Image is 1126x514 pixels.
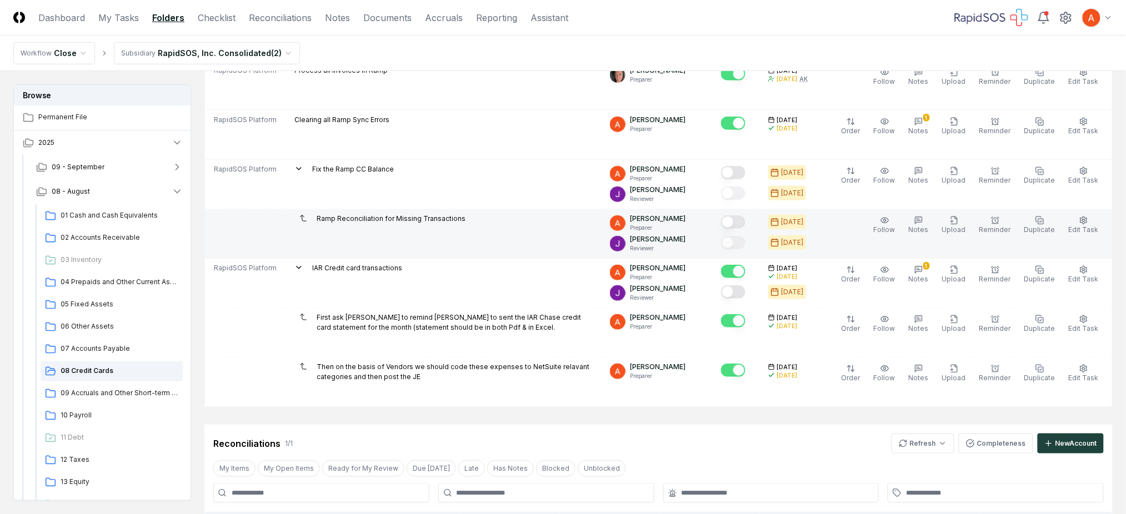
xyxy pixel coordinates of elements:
[630,234,685,244] p: [PERSON_NAME]
[610,187,625,202] img: ACg8ocKTC56tjQR6-o9bi8poVV4j_qMfO6M0RniyL9InnBgkmYdNig=s96-c
[721,265,745,278] button: Mark complete
[842,127,860,135] span: Order
[630,164,685,174] p: [PERSON_NAME]
[1022,313,1058,336] button: Duplicate
[1067,65,1101,89] button: Edit Task
[14,85,191,105] h3: Browse
[777,75,798,83] div: [DATE]
[61,366,178,376] span: 08 Credit Cards
[907,362,931,385] button: Notes
[1022,115,1058,138] button: Duplicate
[842,275,860,283] span: Order
[942,176,966,184] span: Upload
[458,460,485,477] button: Late
[1083,9,1100,27] img: ACg8ocK3mdmu6YYpaRl40uhUUGu9oxSxFSb1vbjsnEih2JuwAH1PGA=s96-c
[1067,263,1101,286] button: Edit Task
[1024,77,1055,85] span: Duplicate
[121,48,156,58] div: Subsidiary
[214,164,277,174] span: RapidSOS Platform
[842,324,860,332] span: Order
[839,263,863,286] button: Order
[977,65,1013,89] button: Reminder
[909,275,929,283] span: Notes
[61,233,178,243] span: 02 Accounts Receivable
[777,314,798,322] span: [DATE]
[907,313,931,336] button: Notes
[1022,65,1058,89] button: Duplicate
[874,374,895,382] span: Follow
[940,214,968,237] button: Upload
[61,299,178,309] span: 05 Fixed Assets
[13,12,25,23] img: Logo
[630,362,685,372] p: [PERSON_NAME]
[923,262,930,270] div: 1
[1024,374,1055,382] span: Duplicate
[14,130,192,155] button: 2025
[630,195,685,203] p: Reviewer
[198,11,236,24] a: Checklist
[258,460,320,477] button: My Open Items
[630,294,685,302] p: Reviewer
[317,362,592,382] p: Then on the basis of Vendors we should code these expenses to NetSuite relavant categories and th...
[1024,127,1055,135] span: Duplicate
[98,11,139,24] a: My Tasks
[630,273,685,281] p: Preparer
[874,176,895,184] span: Follow
[1022,164,1058,188] button: Duplicate
[782,217,804,227] div: [DATE]
[13,42,300,64] nav: breadcrumb
[977,263,1013,286] button: Reminder
[782,168,804,178] div: [DATE]
[977,313,1013,336] button: Reminder
[322,460,404,477] button: Ready for My Review
[610,117,625,132] img: ACg8ocK3mdmu6YYpaRl40uhUUGu9oxSxFSb1vbjsnEih2JuwAH1PGA=s96-c
[721,236,745,249] button: Mark complete
[61,432,178,442] span: 11 Debt
[41,450,183,470] a: 12 Taxes
[61,410,178,420] span: 10 Payroll
[782,238,804,248] div: [DATE]
[536,460,575,477] button: Blocked
[782,287,804,297] div: [DATE]
[61,255,178,265] span: 03 Inventory
[1022,263,1058,286] button: Duplicate
[977,214,1013,237] button: Reminder
[842,374,860,382] span: Order
[610,166,625,182] img: ACg8ocK3mdmu6YYpaRl40uhUUGu9oxSxFSb1vbjsnEih2JuwAH1PGA=s96-c
[909,374,929,382] span: Notes
[1038,434,1104,453] button: NewAccount
[909,225,929,234] span: Notes
[721,364,745,377] button: Mark complete
[487,460,534,477] button: Has Notes
[872,164,898,188] button: Follow
[940,115,968,138] button: Upload
[610,67,625,83] img: ACg8ocLCKkAGmwZkxoENwYoxZ2hpxBxwTW7pI1LS6A9I6cIONCspi68=s96-c
[839,115,863,138] button: Order
[721,215,745,229] button: Mark complete
[721,187,745,200] button: Mark complete
[892,434,954,453] button: Refresh
[630,214,685,224] p: [PERSON_NAME]
[294,115,389,125] p: Clearing all Ramp Sync Errors
[721,314,745,327] button: Mark complete
[942,225,966,234] span: Upload
[630,224,685,232] p: Preparer
[52,162,104,172] span: 09 - September
[1024,225,1055,234] span: Duplicate
[782,188,804,198] div: [DATE]
[1067,313,1101,336] button: Edit Task
[1024,324,1055,332] span: Duplicate
[214,263,277,273] span: RapidSOS Platform
[721,166,745,179] button: Mark complete
[61,455,178,465] span: 12 Taxes
[940,362,968,385] button: Upload
[839,313,863,336] button: Order
[214,115,277,125] span: RapidSOS Platform
[979,225,1011,234] span: Reminder
[1069,324,1099,332] span: Edit Task
[213,437,281,450] div: Reconciliations
[872,65,898,89] button: Follow
[872,115,898,138] button: Follow
[942,275,966,283] span: Upload
[777,264,798,273] span: [DATE]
